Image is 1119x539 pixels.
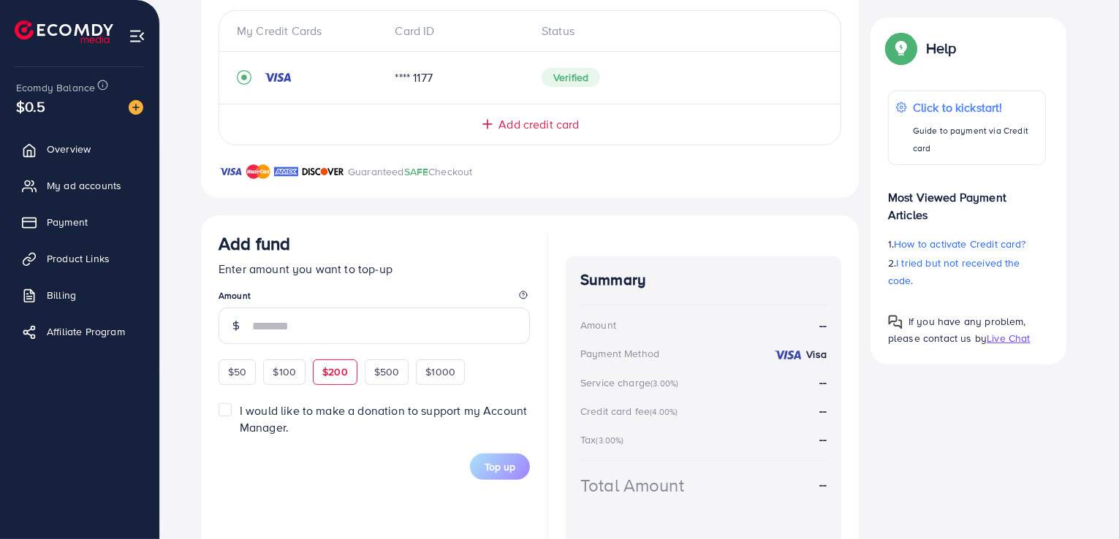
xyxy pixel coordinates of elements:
strong: -- [819,374,827,390]
span: My ad accounts [47,178,121,193]
p: 2. [888,254,1046,289]
button: Top up [470,454,530,480]
span: How to activate Credit card? [894,237,1025,251]
span: Top up [485,459,515,474]
span: I would like to make a donation to support my Account Manager. [240,402,527,435]
span: $1000 [425,364,455,379]
strong: -- [819,431,827,447]
iframe: Chat [1057,473,1108,528]
strong: -- [819,317,827,334]
span: I tried but not received the code. [888,256,1020,288]
a: Payment [11,207,148,237]
div: Total Amount [580,473,684,498]
div: My Credit Cards [237,23,384,39]
div: Credit card fee [580,404,683,418]
span: SAFE [404,164,429,179]
span: $50 [228,364,246,379]
img: brand [274,163,298,180]
a: My ad accounts [11,171,148,200]
span: Overview [47,142,91,156]
span: $500 [374,364,400,379]
a: Overview [11,134,148,164]
img: logo [15,20,113,43]
p: Most Viewed Payment Articles [888,177,1046,223]
img: Popup guide [888,35,914,61]
img: credit [263,72,292,83]
strong: -- [819,402,827,418]
strong: -- [819,476,827,493]
div: Amount [580,318,616,332]
a: Affiliate Program [11,317,148,346]
h3: Add fund [219,233,290,254]
div: Status [530,23,823,39]
span: Live Chat [987,331,1030,345]
div: Service charge [580,375,683,390]
img: credit [773,349,803,361]
p: Click to kickstart! [913,99,1038,116]
p: 1. [888,235,1046,253]
p: Guaranteed Checkout [348,163,473,180]
span: Billing [47,288,76,302]
span: Add credit card [498,116,579,133]
div: Card ID [384,23,531,39]
p: Enter amount you want to top-up [219,260,530,278]
a: Product Links [11,244,148,273]
span: Product Links [47,251,110,266]
small: (3.00%) [650,378,678,389]
img: brand [246,163,270,180]
p: Guide to payment via Credit card [913,122,1038,157]
img: brand [219,163,243,180]
span: $200 [322,364,348,379]
span: Ecomdy Balance [16,80,95,95]
span: Payment [47,215,88,229]
img: brand [302,163,344,180]
div: Payment Method [580,346,659,361]
img: Popup guide [888,315,903,329]
span: Verified [542,68,600,87]
p: Help [926,39,957,57]
strong: Visa [806,347,827,362]
small: (3.00%) [596,435,623,446]
legend: Amount [219,289,530,307]
span: Affiliate Program [47,324,125,339]
span: If you have any problem, please contact us by [888,314,1026,345]
span: $0.5 [16,96,46,117]
small: (4.00%) [650,406,678,418]
svg: record circle [237,70,251,85]
span: $100 [273,364,296,379]
img: image [129,100,143,115]
a: Billing [11,280,148,310]
h4: Summary [580,271,827,289]
div: Tax [580,432,629,447]
img: menu [129,28,145,45]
